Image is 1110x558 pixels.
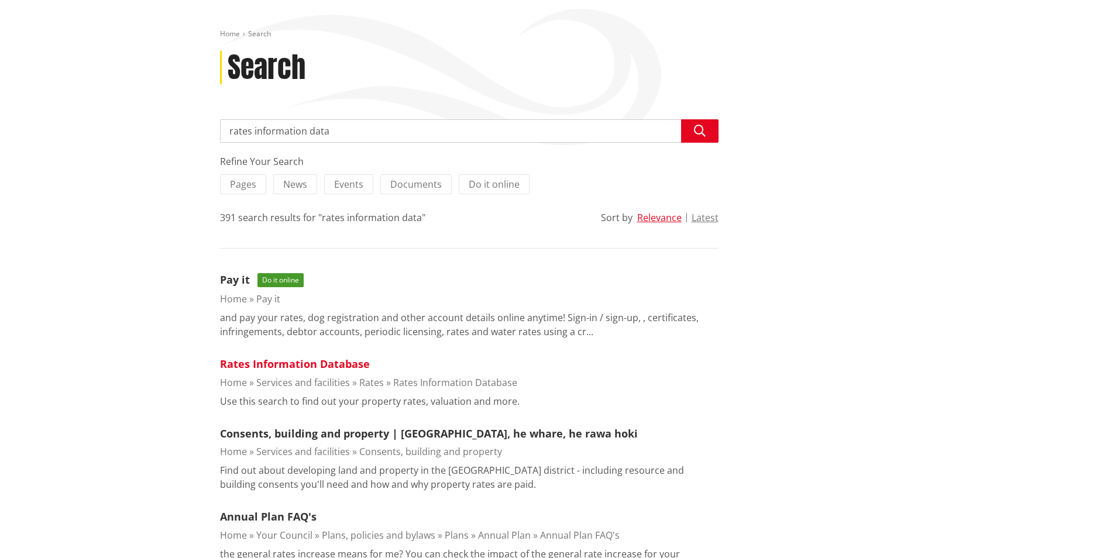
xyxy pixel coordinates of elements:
[220,119,719,143] input: Search input
[334,178,363,191] span: Events
[220,426,638,440] a: Consents, building and property | [GEOGRAPHIC_DATA], he whare, he rawa hoki
[469,178,520,191] span: Do it online
[220,376,247,389] a: Home
[540,529,620,542] a: Annual Plan FAQ's
[228,51,305,85] h1: Search
[220,154,719,168] div: Refine Your Search
[220,529,247,542] a: Home
[256,529,312,542] a: Your Council
[248,29,271,39] span: Search
[220,509,317,523] a: Annual Plan FAQ's
[220,211,425,225] div: 391 search results for "rates information data"
[220,29,240,39] a: Home
[390,178,442,191] span: Documents
[445,529,469,542] a: Plans
[220,357,370,371] a: Rates Information Database
[322,529,435,542] a: Plans, policies and bylaws
[220,292,247,305] a: Home
[220,273,250,287] a: Pay it
[230,178,256,191] span: Pages
[220,463,719,491] p: Find out about developing land and property in the [GEOGRAPHIC_DATA] district - including resourc...
[393,376,517,389] a: Rates Information Database
[220,29,891,39] nav: breadcrumb
[359,445,502,458] a: Consents, building and property
[359,376,384,389] a: Rates
[478,529,531,542] a: Annual Plan
[256,292,280,305] a: Pay it
[220,445,247,458] a: Home
[692,212,719,223] button: Latest
[637,212,682,223] button: Relevance
[283,178,307,191] span: News
[257,273,304,287] span: Do it online
[256,445,350,458] a: Services and facilities
[220,394,520,408] p: Use this search to find out your property rates, valuation and more.
[601,211,633,225] div: Sort by
[1056,509,1098,551] iframe: Messenger Launcher
[220,311,719,339] p: and pay your rates, dog registration and other account details online anytime! Sign-in / sign-up,...
[256,376,350,389] a: Services and facilities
